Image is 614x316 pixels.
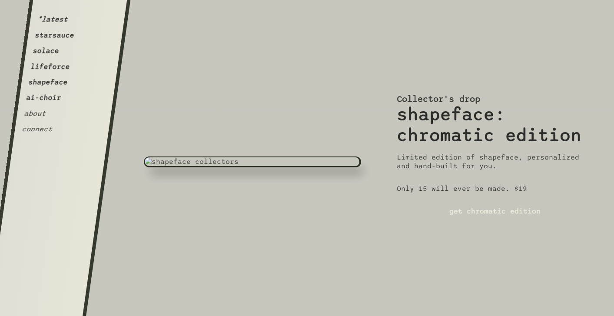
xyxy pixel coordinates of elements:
[32,47,60,55] button: solace
[397,153,593,170] p: Limited edition of shapeface, personalized and hand-built for you.
[397,184,527,193] p: Only 15 will ever be made. $19
[397,94,480,104] h3: Collector's drop
[30,62,70,71] button: lifeforce
[34,31,75,40] button: starsauce
[26,93,62,102] button: ai-choir
[397,200,593,223] a: get chromatic edition
[21,125,53,133] button: connect
[28,78,68,86] button: shapeface
[144,156,361,167] img: shapeface collectors
[397,104,593,146] h2: shapeface: chromatic edition
[23,109,46,118] button: about
[37,15,69,24] button: *latest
